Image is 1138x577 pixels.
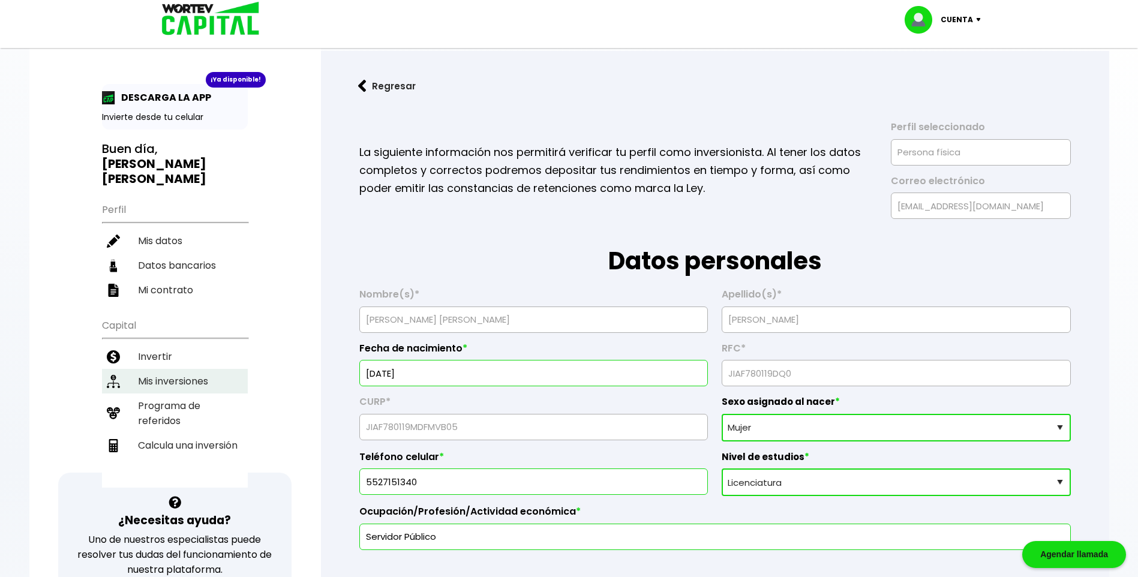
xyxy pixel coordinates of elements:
[365,414,702,440] input: 18 caracteres
[722,451,1070,469] label: Nivel de estudios
[359,451,708,469] label: Teléfono celular
[722,396,1070,414] label: Sexo asignado al nacer
[102,253,248,278] a: Datos bancarios
[102,111,248,124] p: Invierte desde tu celular
[107,350,120,363] img: invertir-icon.b3b967d7.svg
[107,439,120,452] img: calculadora-icon.17d418c4.svg
[358,80,367,92] img: flecha izquierda
[102,393,248,433] a: Programa de referidos
[722,288,1070,306] label: Apellido(s)
[365,469,702,494] input: 10 dígitos
[102,155,206,187] b: [PERSON_NAME] [PERSON_NAME]
[107,235,120,248] img: editar-icon.952d3147.svg
[102,433,248,458] a: Calcula una inversión
[102,196,248,302] ul: Perfil
[941,11,973,29] p: Cuenta
[102,344,248,369] a: Invertir
[359,143,875,197] p: La siguiente información nos permitirá verificar tu perfil como inversionista. Al tener los datos...
[340,70,1090,102] a: flecha izquierdaRegresar
[905,6,941,34] img: profile-image
[206,72,266,88] div: ¡Ya disponible!
[359,506,1071,524] label: Ocupación/Profesión/Actividad económica
[891,121,1071,139] label: Perfil seleccionado
[359,396,708,414] label: CURP
[107,259,120,272] img: datos-icon.10cf9172.svg
[102,229,248,253] a: Mis datos
[115,90,211,105] p: DESCARGA LA APP
[118,512,231,529] h3: ¿Necesitas ayuda?
[102,369,248,393] a: Mis inversiones
[107,407,120,420] img: recomiendanos-icon.9b8e9327.svg
[107,375,120,388] img: inversiones-icon.6695dc30.svg
[722,342,1070,360] label: RFC
[727,360,1065,386] input: 13 caracteres
[340,70,434,102] button: Regresar
[74,532,276,577] p: Uno de nuestros especialistas puede resolver tus dudas del funcionamiento de nuestra plataforma.
[102,312,248,488] ul: Capital
[102,91,115,104] img: app-icon
[891,175,1071,193] label: Correo electrónico
[973,18,989,22] img: icon-down
[359,342,708,360] label: Fecha de nacimiento
[359,288,708,306] label: Nombre(s)
[107,284,120,297] img: contrato-icon.f2db500c.svg
[359,219,1071,279] h1: Datos personales
[1022,541,1126,568] div: Agendar llamada
[365,360,702,386] input: DD/MM/AAAA
[102,278,248,302] a: Mi contrato
[102,142,248,187] h3: Buen día,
